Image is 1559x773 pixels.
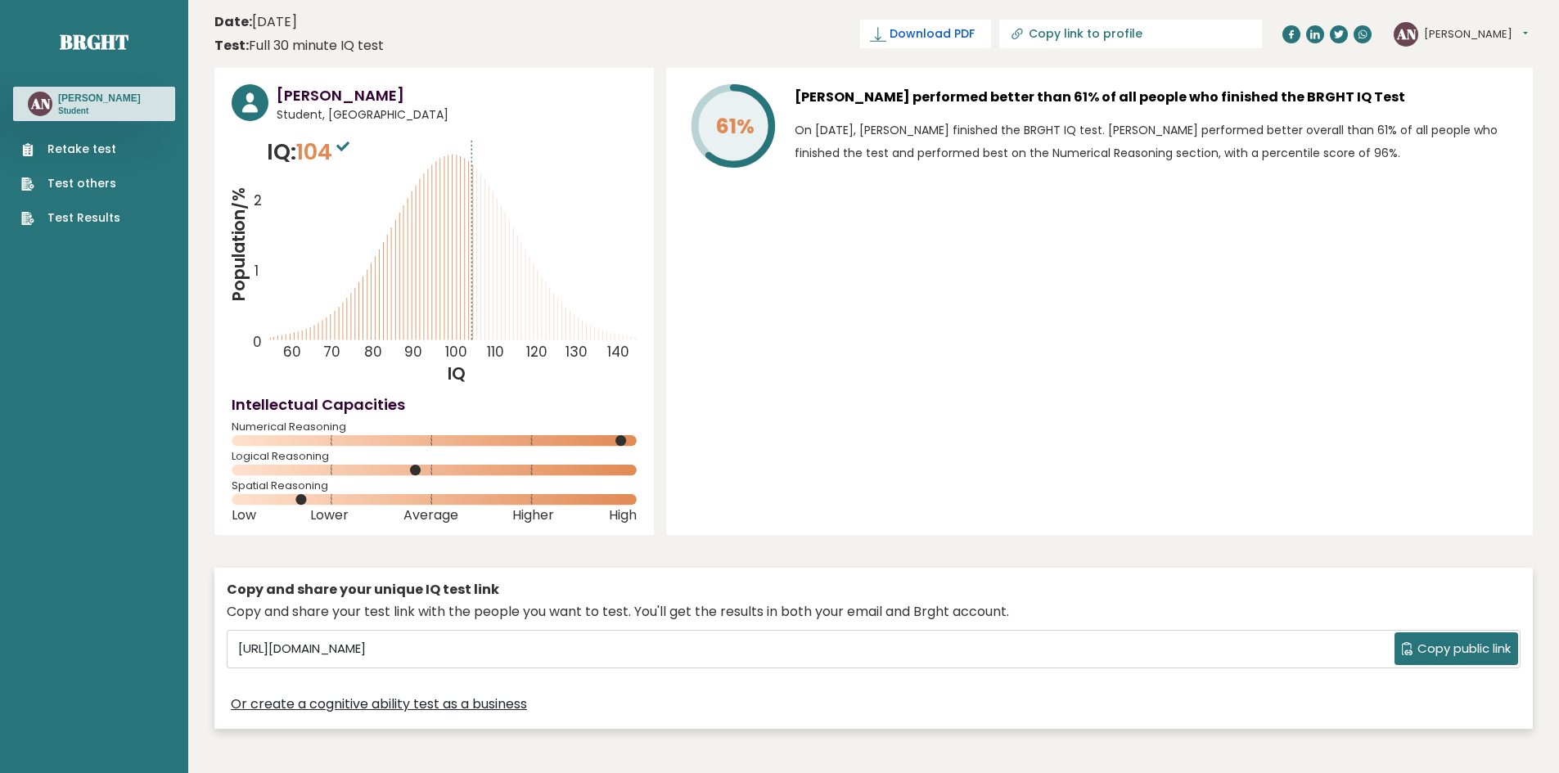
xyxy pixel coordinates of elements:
[1395,632,1518,665] button: Copy public link
[277,84,637,106] h3: [PERSON_NAME]
[795,119,1516,164] p: On [DATE], [PERSON_NAME] finished the BRGHT IQ test. [PERSON_NAME] performed better overall than ...
[310,512,349,519] span: Lower
[232,424,637,430] span: Numerical Reasoning
[21,209,120,227] a: Test Results
[860,20,991,48] a: Download PDF
[214,36,384,56] div: Full 30 minute IQ test
[255,261,259,281] tspan: 1
[445,342,467,362] tspan: 100
[21,141,120,158] a: Retake test
[227,580,1521,600] div: Copy and share your unique IQ test link
[267,136,354,169] p: IQ:
[526,342,547,362] tspan: 120
[231,694,527,714] a: Or create a cognitive ability test as a business
[607,342,629,362] tspan: 140
[323,342,340,362] tspan: 70
[214,12,297,32] time: [DATE]
[566,342,588,362] tspan: 130
[1417,640,1511,658] span: Copy public link
[448,362,466,385] tspan: IQ
[232,393,637,416] h4: Intellectual Capacities
[254,191,262,211] tspan: 2
[296,137,354,167] span: 104
[232,483,637,489] span: Spatial Reasoning
[21,175,120,192] a: Test others
[214,12,252,31] b: Date:
[60,29,128,55] a: Brght
[1396,24,1417,43] text: AN
[487,342,504,362] tspan: 110
[58,92,141,105] h3: [PERSON_NAME]
[277,106,637,124] span: Student, [GEOGRAPHIC_DATA]
[232,453,637,460] span: Logical Reasoning
[283,342,301,362] tspan: 60
[404,342,422,362] tspan: 90
[715,112,755,141] tspan: 61%
[228,187,250,302] tspan: Population/%
[609,512,637,519] span: High
[232,512,256,519] span: Low
[512,512,554,519] span: Higher
[795,84,1516,110] h3: [PERSON_NAME] performed better than 61% of all people who finished the BRGHT IQ Test
[890,25,975,43] span: Download PDF
[253,332,262,352] tspan: 0
[403,512,458,519] span: Average
[1424,26,1528,43] button: [PERSON_NAME]
[30,94,51,113] text: AN
[227,602,1521,622] div: Copy and share your test link with the people you want to test. You'll get the results in both yo...
[364,342,382,362] tspan: 80
[58,106,141,117] p: Student
[214,36,249,55] b: Test:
